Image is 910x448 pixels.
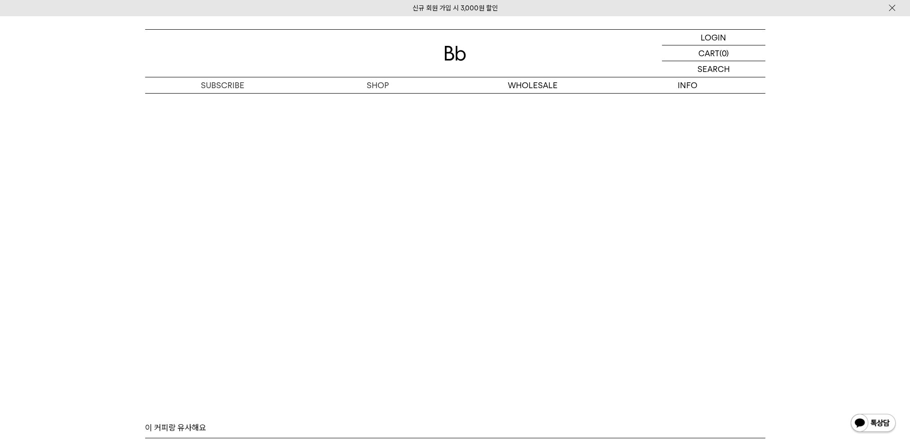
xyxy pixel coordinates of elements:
[701,30,726,45] p: LOGIN
[662,45,765,61] a: CART (0)
[444,46,466,61] img: 로고
[850,413,897,435] img: 카카오톡 채널 1:1 채팅 버튼
[300,77,455,93] a: SHOP
[413,4,498,12] a: 신규 회원 가입 시 3,000원 할인
[145,77,300,93] a: SUBSCRIBE
[145,422,206,433] p: 이 커피랑 유사해요
[698,45,719,61] p: CART
[719,45,729,61] p: (0)
[610,77,765,93] p: INFO
[662,30,765,45] a: LOGIN
[697,61,730,77] p: SEARCH
[455,77,610,93] p: WHOLESALE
